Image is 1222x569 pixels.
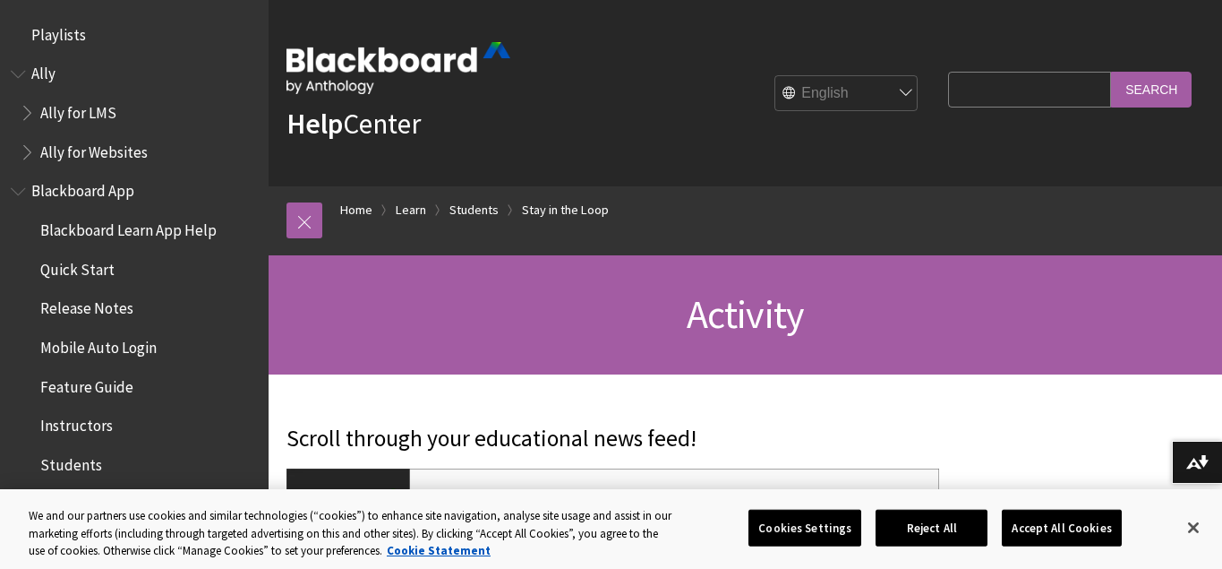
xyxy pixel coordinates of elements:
a: HelpCenter [286,106,421,142]
nav: Book outline for Anthology Ally Help [11,59,258,168]
span: Ally for LMS [40,98,116,122]
a: Stay in the Loop [522,199,609,221]
a: Students [449,199,499,221]
button: Reject All [876,509,987,547]
a: Learn [396,199,426,221]
select: Site Language Selector [775,75,919,111]
span: Ally for Websites [40,137,148,161]
input: Search [1111,72,1192,107]
a: More information about your privacy, opens in a new tab [387,543,491,558]
nav: Book outline for Playlists [11,20,258,50]
span: Ally [31,59,56,83]
span: Activity [687,289,805,339]
span: Release Notes [40,294,133,318]
button: Close [1174,508,1213,547]
strong: Help [286,106,343,142]
span: Mobile Auto Login [40,332,157,357]
span: Instructors [40,411,113,435]
span: Playlists [31,20,86,44]
span: Feature Guide [40,372,133,396]
span: Quick Start [40,254,115,279]
img: Blackboard by Anthology [286,42,510,94]
p: Scroll through your educational news feed! [286,423,939,455]
div: We and our partners use cookies and similar technologies (“cookies”) to enhance site navigation, ... [29,507,672,560]
button: Cookies Settings [748,509,861,547]
button: Accept All Cookies [1002,509,1121,547]
span: Blackboard App [31,177,134,201]
span: Blackboard Learn App Help [40,215,217,239]
a: Home [340,199,372,221]
span: Students [40,450,102,474]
